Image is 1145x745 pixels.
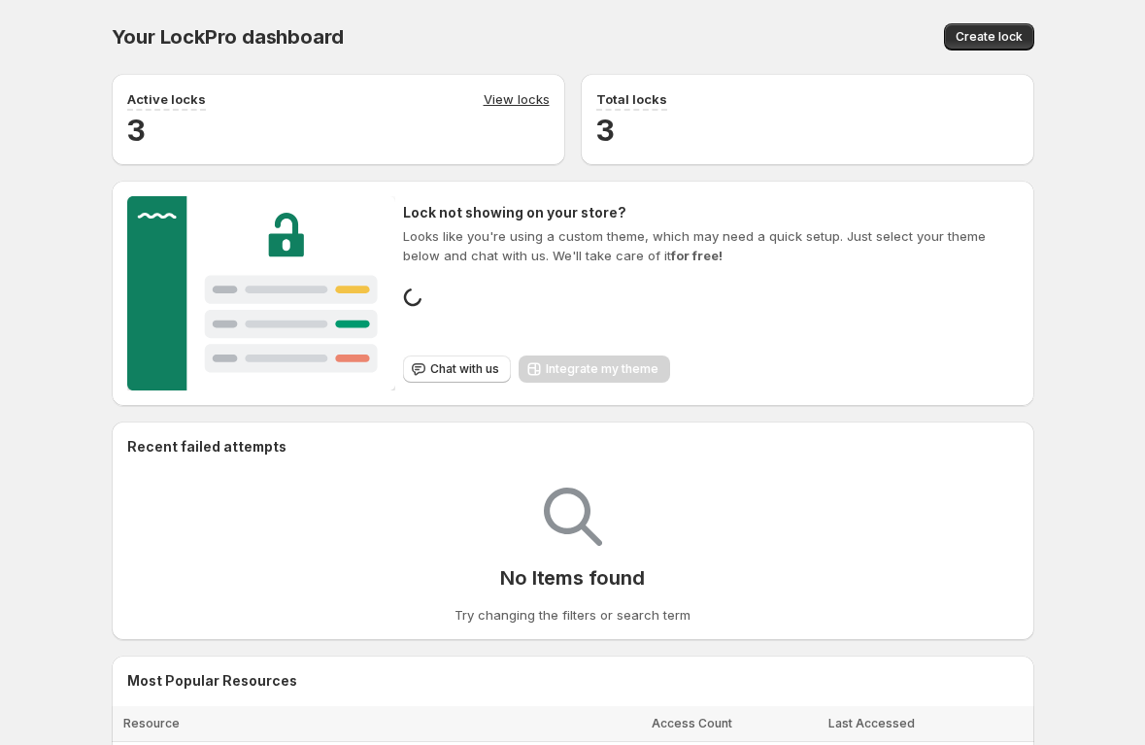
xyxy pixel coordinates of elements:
p: Active locks [127,89,206,109]
span: Create lock [956,29,1023,45]
p: Total locks [596,89,667,109]
a: View locks [484,89,550,111]
h2: 3 [127,111,550,150]
img: Customer support [127,196,396,390]
strong: for free! [671,248,723,263]
button: Create lock [944,23,1034,51]
span: Your LockPro dashboard [112,25,345,49]
button: Chat with us [403,356,511,383]
span: Last Accessed [828,716,915,730]
span: Access Count [652,716,732,730]
p: Looks like you're using a custom theme, which may need a quick setup. Just select your theme belo... [403,226,1018,265]
h2: Lock not showing on your store? [403,203,1018,222]
span: Resource [123,716,180,730]
p: No Items found [500,566,644,590]
img: Empty search results [544,488,602,546]
h2: 3 [596,111,1019,150]
span: Chat with us [430,361,499,377]
h2: Most Popular Resources [127,671,1019,691]
h2: Recent failed attempts [127,437,286,457]
p: Try changing the filters or search term [455,605,690,625]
